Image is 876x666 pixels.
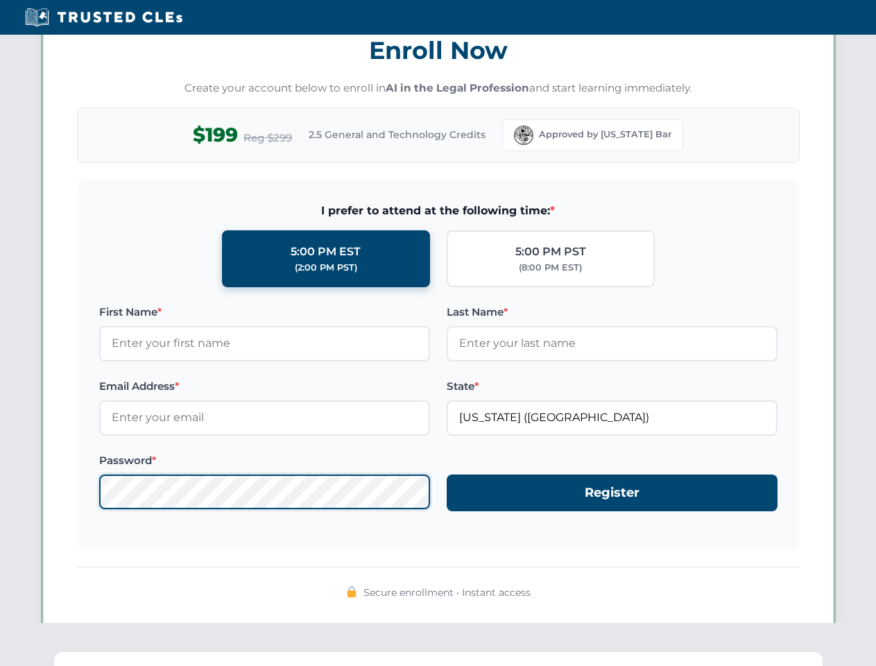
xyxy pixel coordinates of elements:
[21,7,187,28] img: Trusted CLEs
[99,452,430,469] label: Password
[447,475,778,511] button: Register
[346,586,357,597] img: 🔒
[291,243,361,261] div: 5:00 PM EST
[99,326,430,361] input: Enter your first name
[447,400,778,435] input: Florida (FL)
[309,127,486,142] span: 2.5 General and Technology Credits
[539,128,671,142] span: Approved by [US_STATE] Bar
[447,304,778,321] label: Last Name
[99,304,430,321] label: First Name
[99,202,778,220] span: I prefer to attend at the following time:
[99,400,430,435] input: Enter your email
[447,326,778,361] input: Enter your last name
[514,126,533,145] img: Florida Bar
[295,261,357,275] div: (2:00 PM PST)
[447,378,778,395] label: State
[243,130,292,146] span: Reg $299
[363,585,531,600] span: Secure enrollment • Instant access
[519,261,582,275] div: (8:00 PM EST)
[193,119,238,151] span: $199
[99,378,430,395] label: Email Address
[77,28,800,72] h3: Enroll Now
[77,80,800,96] p: Create your account below to enroll in and start learning immediately.
[386,81,529,94] strong: AI in the Legal Profession
[515,243,586,261] div: 5:00 PM PST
